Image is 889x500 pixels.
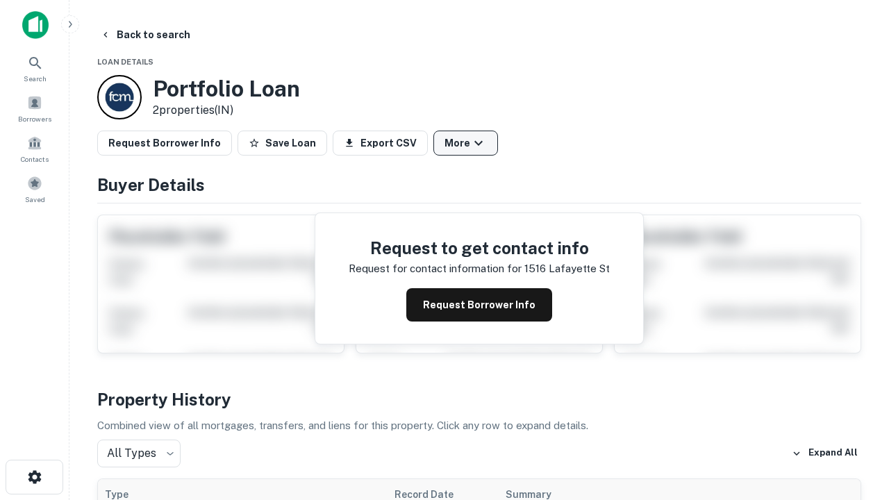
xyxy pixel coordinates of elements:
img: capitalize-icon.png [22,11,49,39]
span: Contacts [21,153,49,165]
span: Search [24,73,47,84]
span: Loan Details [97,58,153,66]
a: Saved [4,170,65,208]
button: Request Borrower Info [406,288,552,322]
button: Export CSV [333,131,428,156]
p: 2 properties (IN) [153,102,300,119]
h4: Buyer Details [97,172,861,197]
button: Expand All [788,443,861,464]
a: Contacts [4,130,65,167]
button: Save Loan [238,131,327,156]
p: Combined view of all mortgages, transfers, and liens for this property. Click any row to expand d... [97,417,861,434]
button: More [433,131,498,156]
button: Back to search [94,22,196,47]
span: Saved [25,194,45,205]
p: Request for contact information for [349,260,522,277]
h4: Request to get contact info [349,235,610,260]
button: Request Borrower Info [97,131,232,156]
a: Borrowers [4,90,65,127]
h4: Property History [97,387,861,412]
a: Search [4,49,65,87]
iframe: Chat Widget [820,344,889,411]
span: Borrowers [18,113,51,124]
p: 1516 lafayette st [524,260,610,277]
div: All Types [97,440,181,467]
h3: Portfolio Loan [153,76,300,102]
